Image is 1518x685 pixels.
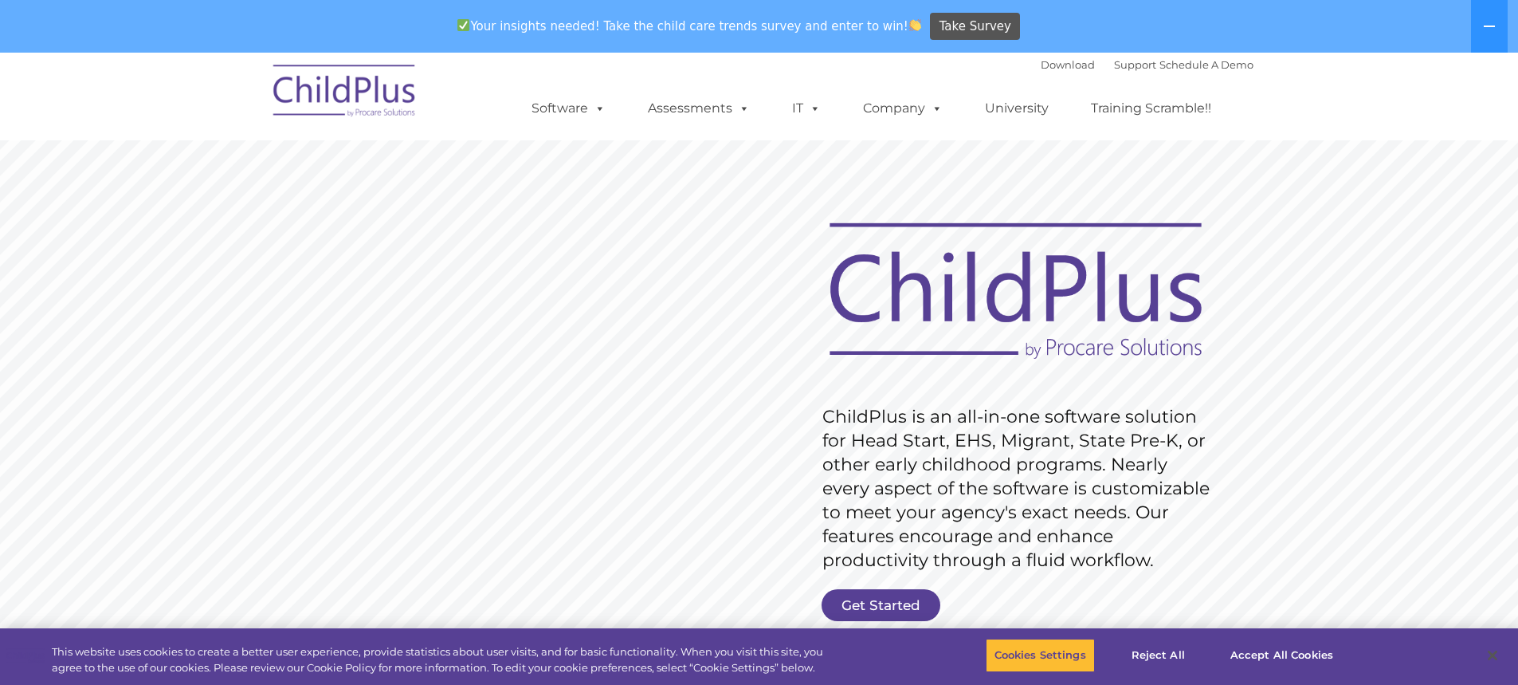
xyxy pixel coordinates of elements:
button: Reject All [1108,639,1208,672]
a: Software [516,93,622,124]
img: 👏 [909,19,921,31]
a: Take Survey [930,13,1020,41]
a: Get Started [822,589,940,621]
img: ChildPlus by Procare Solutions [265,53,425,133]
button: Accept All Cookies [1222,639,1342,672]
a: University [969,93,1065,124]
a: Support [1114,58,1156,71]
button: Cookies Settings [986,639,1095,672]
rs-layer: ChildPlus is an all-in-one software solution for Head Start, EHS, Migrant, State Pre-K, or other ... [822,405,1218,573]
span: Take Survey [939,13,1011,41]
img: ✅ [457,19,469,31]
a: Download [1041,58,1095,71]
font: | [1041,58,1253,71]
a: Training Scramble!! [1075,93,1227,124]
span: Your insights needed! Take the child care trends survey and enter to win! [451,10,928,41]
div: This website uses cookies to create a better user experience, provide statistics about user visit... [52,644,835,675]
a: Assessments [632,93,766,124]
a: IT [776,93,837,124]
a: Company [847,93,959,124]
button: Close [1475,638,1510,673]
a: Schedule A Demo [1159,58,1253,71]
